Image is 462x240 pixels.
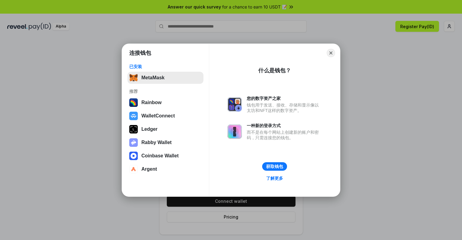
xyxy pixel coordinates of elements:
img: svg+xml,%3Csvg%20xmlns%3D%22http%3A%2F%2Fwww.w3.org%2F2000%2Fsvg%22%20width%3D%2228%22%20height%3... [129,125,138,133]
img: svg+xml,%3Csvg%20xmlns%3D%22http%3A%2F%2Fwww.w3.org%2F2000%2Fsvg%22%20fill%3D%22none%22%20viewBox... [227,124,242,139]
img: svg+xml,%3Csvg%20xmlns%3D%22http%3A%2F%2Fwww.w3.org%2F2000%2Fsvg%22%20fill%3D%22none%22%20viewBox... [129,138,138,147]
h1: 连接钱包 [129,49,151,57]
a: 了解更多 [262,174,287,182]
button: Coinbase Wallet [127,150,203,162]
div: WalletConnect [141,113,175,119]
div: Rabby Wallet [141,140,172,145]
img: svg+xml,%3Csvg%20xmlns%3D%22http%3A%2F%2Fwww.w3.org%2F2000%2Fsvg%22%20fill%3D%22none%22%20viewBox... [227,97,242,112]
div: 一种新的登录方式 [247,123,322,128]
button: Close [327,49,335,57]
button: 获取钱包 [262,162,287,171]
button: Ledger [127,123,203,135]
img: svg+xml,%3Csvg%20width%3D%2228%22%20height%3D%2228%22%20viewBox%3D%220%200%2028%2028%22%20fill%3D... [129,112,138,120]
img: svg+xml,%3Csvg%20width%3D%22120%22%20height%3D%22120%22%20viewBox%3D%220%200%20120%20120%22%20fil... [129,98,138,107]
div: Ledger [141,127,157,132]
img: svg+xml,%3Csvg%20fill%3D%22none%22%20height%3D%2233%22%20viewBox%3D%220%200%2035%2033%22%20width%... [129,74,138,82]
div: 已安装 [129,64,202,69]
div: 钱包用于发送、接收、存储和显示像以太坊和NFT这样的数字资产。 [247,102,322,113]
div: 获取钱包 [266,164,283,169]
img: svg+xml,%3Csvg%20width%3D%2228%22%20height%3D%2228%22%20viewBox%3D%220%200%2028%2028%22%20fill%3D... [129,152,138,160]
button: Rainbow [127,97,203,109]
div: 而不是在每个网站上创建新的账户和密码，只需连接您的钱包。 [247,130,322,140]
div: 推荐 [129,89,202,94]
button: Rabby Wallet [127,136,203,149]
div: 什么是钱包？ [258,67,291,74]
button: WalletConnect [127,110,203,122]
div: 了解更多 [266,176,283,181]
div: MetaMask [141,75,164,81]
div: Coinbase Wallet [141,153,179,159]
img: svg+xml,%3Csvg%20width%3D%2228%22%20height%3D%2228%22%20viewBox%3D%220%200%2028%2028%22%20fill%3D... [129,165,138,173]
button: MetaMask [127,72,203,84]
div: 您的数字资产之家 [247,96,322,101]
div: Argent [141,166,157,172]
div: Rainbow [141,100,162,105]
button: Argent [127,163,203,175]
